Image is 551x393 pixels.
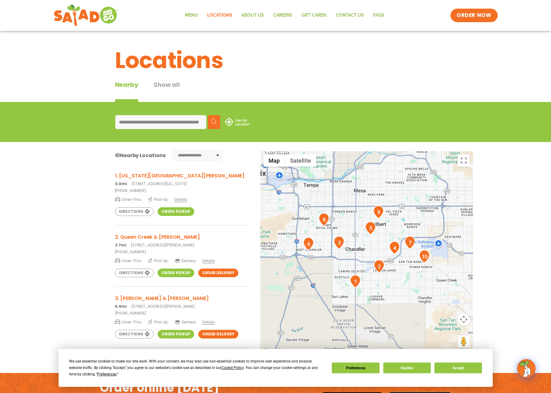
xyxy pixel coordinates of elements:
[115,233,248,248] a: 2. Queen Creek & [PERSON_NAME] 3.7mi[STREET_ADDRESS][PERSON_NAME]
[115,242,248,248] p: [STREET_ADDRESS][PERSON_NAME]
[115,172,248,180] h3: 1. [US_STATE][GEOGRAPHIC_DATA][PERSON_NAME]
[54,3,119,28] img: new-SAG-logo-768×292
[262,347,282,355] a: Open this area in Google Maps (opens a new window)
[115,181,248,187] p: [STREET_ADDRESS][US_STATE]
[458,313,470,326] button: Map camera controls
[263,154,285,167] button: Show street map
[154,80,179,102] button: Show all
[175,319,196,325] span: Delivery
[59,349,493,387] div: Cookie Consent Prompt
[434,363,482,373] button: Accept
[115,304,248,309] p: [STREET_ADDRESS][PERSON_NAME]
[319,213,329,226] div: 8
[115,242,126,248] strong: 3.7mi
[365,221,376,235] div: 5
[115,181,127,186] strong: 0.0mi
[148,319,168,325] span: Pick-Up
[180,8,203,22] a: Menu
[383,363,431,373] button: Decline
[148,257,168,264] span: Pick-Up
[115,196,141,202] span: Drive-Thru
[69,358,324,378] div: We use essential cookies to make our site work. With your consent, we may also use non-essential ...
[115,310,248,316] a: [PHONE_NUMBER]
[115,256,248,264] a: Drive-Thru Pick-Up Delivery Details
[115,233,248,241] h3: 2. Queen Creek & [PERSON_NAME]
[211,119,217,125] img: search.svg
[331,8,368,22] a: Contact Us
[115,80,138,102] div: Nearby
[450,9,497,22] a: ORDER NOW
[225,118,249,126] img: use-location.svg
[203,8,237,22] a: Locations
[373,205,384,219] div: 9
[285,154,316,167] button: Show satellite imagery
[115,257,141,264] span: Drive-Thru
[158,269,194,277] a: Order Pickup
[115,319,141,325] span: Drive-Thru
[368,8,389,22] a: FAQs
[332,363,379,373] button: Preferences
[269,8,297,22] a: Careers
[115,80,195,102] div: Tabbed content
[389,241,400,254] div: 4
[115,188,248,193] a: [PHONE_NUMBER]
[158,207,194,216] a: Order Pickup
[97,372,117,376] span: Preferences
[115,152,166,159] div: Nearby Locations
[115,294,248,309] a: 3. [PERSON_NAME] & [PERSON_NAME] 5.4mi[STREET_ADDRESS][PERSON_NAME]
[115,44,436,77] h1: Locations
[350,275,361,288] div: 1
[115,269,154,277] a: Directions
[115,249,248,255] a: [PHONE_NUMBER]
[262,347,282,355] img: Google
[237,8,269,22] a: About Us
[518,360,535,377] img: wpChatIcon
[115,172,248,187] a: 1. [US_STATE][GEOGRAPHIC_DATA][PERSON_NAME] 0.0mi[STREET_ADDRESS][US_STATE]
[175,258,196,264] span: Delivery
[458,335,470,348] button: Drag Pegman onto the map to open Street View
[297,8,331,22] a: GIFT CARDS
[115,304,127,309] strong: 5.4mi
[115,207,154,216] a: Directions
[198,269,238,277] a: Order Delivery
[374,260,384,273] div: 2
[419,250,430,263] div: 10
[148,196,168,202] span: Pick-Up
[115,317,248,325] a: Drive-Thru Pick-Up Delivery Details
[457,12,491,19] span: ORDER NOW
[334,236,344,249] div: 3
[115,195,248,202] a: Drive-Thru Pick-Up Details
[458,154,470,167] button: Toggle fullscreen view
[202,319,215,325] span: Details
[221,366,244,370] span: Cookie Policy
[158,330,194,338] a: Order Pickup
[115,152,120,159] span: 10
[405,236,415,249] div: 7
[175,197,187,202] span: Details
[198,330,238,338] a: Order Delivery
[202,258,215,263] span: Details
[303,237,314,250] div: 6
[180,8,389,22] nav: Menu
[115,330,154,338] a: Directions
[115,294,248,302] h3: 3. [PERSON_NAME] & [PERSON_NAME]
